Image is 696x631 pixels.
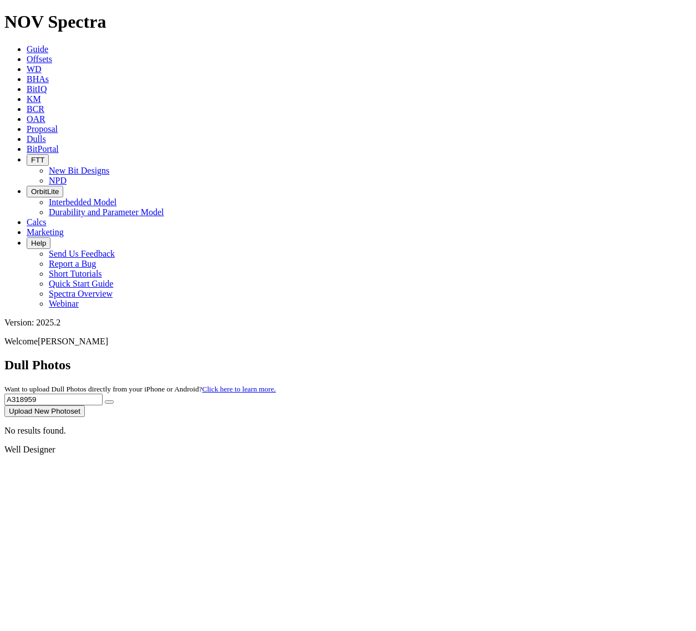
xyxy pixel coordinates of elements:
a: Proposal [27,124,58,134]
div: Version: 2025.2 [4,318,692,328]
a: Marketing [27,227,64,237]
button: Upload New Photoset [4,405,85,417]
button: OrbitLite [27,186,63,197]
button: FTT [27,154,49,166]
a: Click here to learn more. [202,385,276,393]
a: Interbedded Model [49,197,116,207]
a: Guide [27,44,48,54]
a: Quick Start Guide [49,279,113,288]
h2: Dull Photos [4,358,692,373]
a: BCR [27,104,44,114]
span: Help [31,239,46,247]
a: WD [27,64,42,74]
small: Want to upload Dull Photos directly from your iPhone or Android? [4,385,276,393]
a: OAR [27,114,45,124]
input: Search Serial Number [4,394,103,405]
a: Send Us Feedback [49,249,115,258]
p: Welcome [4,337,692,347]
span: FTT [31,156,44,164]
a: Webinar [49,299,79,308]
a: BHAs [27,74,49,84]
a: Durability and Parameter Model [49,207,164,217]
button: Help [27,237,50,249]
a: BitIQ [27,84,47,94]
a: Short Tutorials [49,269,102,278]
a: BitPortal [27,144,59,154]
a: Calcs [27,217,47,227]
span: [PERSON_NAME] [38,337,108,346]
p: No results found. [4,426,692,436]
a: Dulls [27,134,46,144]
a: KM [27,94,41,104]
div: Well Designer [4,445,692,455]
a: Offsets [27,54,52,64]
a: New Bit Designs [49,166,109,175]
a: Report a Bug [49,259,96,268]
h1: NOV Spectra [4,12,692,32]
a: NPD [49,176,67,185]
a: Spectra Overview [49,289,113,298]
span: OrbitLite [31,187,59,196]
